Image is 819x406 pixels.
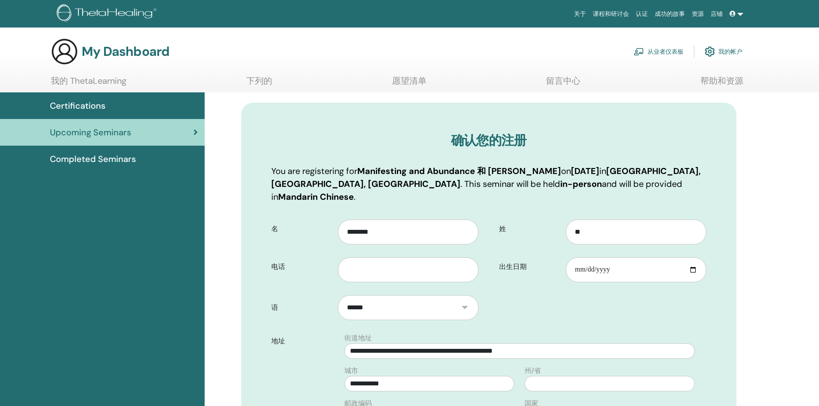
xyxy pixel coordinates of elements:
[50,126,131,139] span: Upcoming Seminars
[571,165,599,177] b: [DATE]
[265,299,338,316] label: 语
[493,221,566,237] label: 姓
[344,366,358,376] label: 城市
[265,221,338,237] label: 名
[51,38,78,65] img: generic-user-icon.jpg
[634,42,684,61] a: 从业者仪表板
[707,6,726,22] a: 店铺
[632,6,651,22] a: 认证
[705,44,715,59] img: cog.svg
[546,76,580,92] a: 留言中心
[705,42,742,61] a: 我的帐户
[493,259,566,275] label: 出生日期
[634,48,644,55] img: chalkboard-teacher.svg
[246,76,272,92] a: 下列的
[82,44,169,59] h3: My Dashboard
[344,333,372,343] label: 街道地址
[688,6,707,22] a: 资源
[525,366,541,376] label: 州/省
[57,4,160,24] img: logo.png
[271,165,706,203] p: You are registering for on in . This seminar will be held and will be provided in .
[278,191,354,202] b: Mandarin Chinese
[357,165,561,177] b: Manifesting and Abundance 和 [PERSON_NAME]
[50,153,136,165] span: Completed Seminars
[589,6,632,22] a: 课程和研讨会
[560,178,602,189] b: in-person
[651,6,688,22] a: 成功的故事
[51,76,126,92] a: 我的 ThetaLearning
[50,99,105,112] span: Certifications
[392,76,426,92] a: 愿望清单
[271,133,706,148] h3: 确认您的注册
[265,259,338,275] label: 电话
[700,76,743,92] a: 帮助和资源
[265,333,340,349] label: 地址
[571,6,589,22] a: 关于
